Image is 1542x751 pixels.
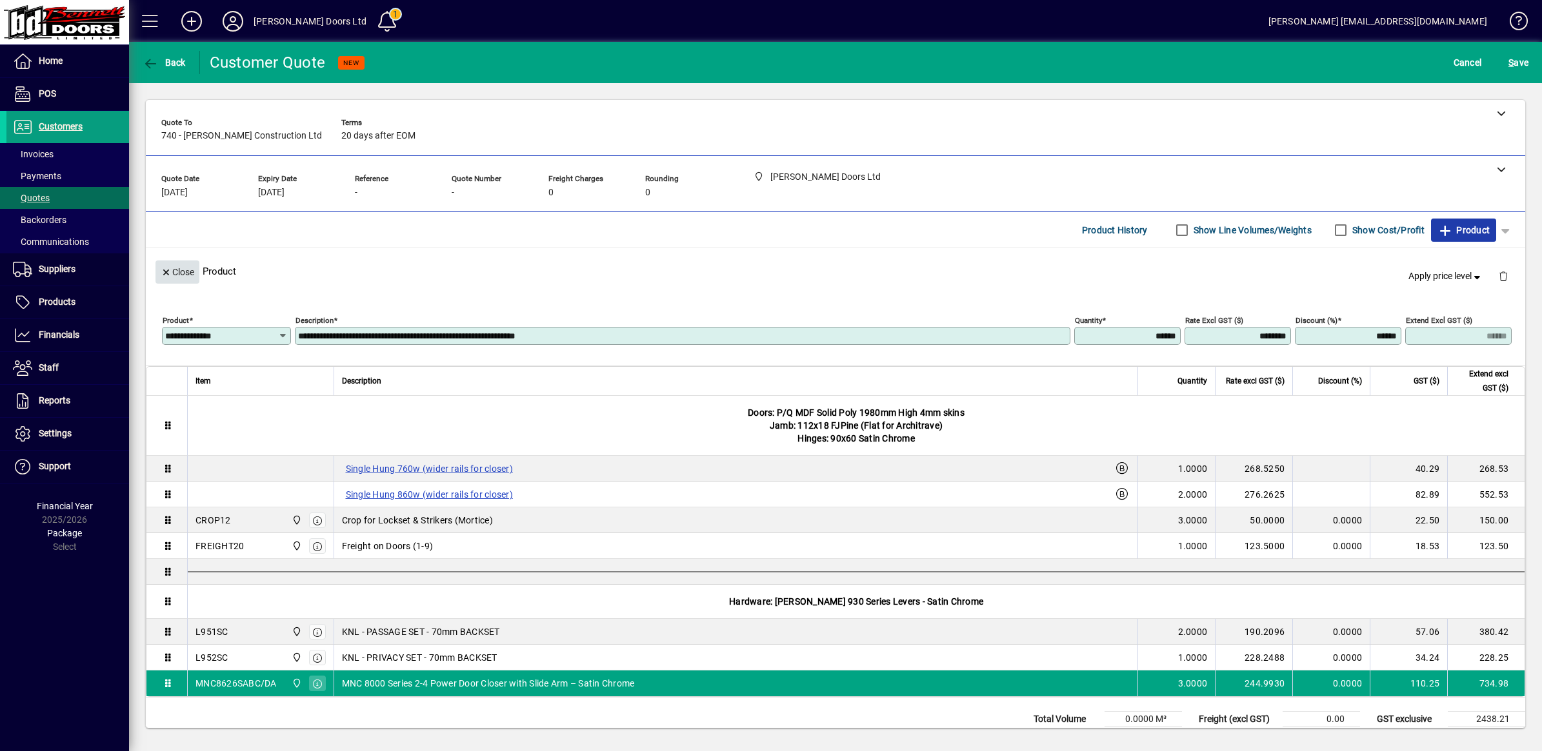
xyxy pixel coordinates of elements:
[39,362,59,373] span: Staff
[39,428,72,438] span: Settings
[195,651,228,664] div: L952SC
[1178,540,1208,552] span: 1.0000
[1191,224,1312,237] label: Show Line Volumes/Weights
[1350,224,1425,237] label: Show Cost/Profit
[161,262,194,283] span: Close
[1450,51,1485,74] button: Cancel
[452,188,454,198] span: -
[1448,712,1525,727] td: 2438.21
[1292,645,1370,670] td: 0.0000
[163,316,189,325] mat-label: Product
[13,237,89,247] span: Communications
[1223,514,1285,527] div: 50.0000
[342,625,500,638] span: KNL - PASSAGE SET - 70mm BACKSET
[343,59,359,67] span: NEW
[1403,265,1488,288] button: Apply price level
[1075,316,1102,325] mat-label: Quantity
[39,395,70,405] span: Reports
[1456,367,1508,395] span: Extend excl GST ($)
[645,188,650,198] span: 0
[1447,456,1525,482] td: 268.53
[39,329,79,340] span: Financials
[1105,727,1182,743] td: 0.0000 Kg
[37,501,93,511] span: Financial Year
[1185,316,1243,325] mat-label: Rate excl GST ($)
[210,52,326,73] div: Customer Quote
[1178,651,1208,664] span: 1.0000
[6,319,129,351] a: Financials
[1508,52,1528,73] span: ave
[1447,533,1525,559] td: 123.50
[39,461,71,471] span: Support
[6,385,129,417] a: Reports
[6,231,129,253] a: Communications
[1370,727,1448,743] td: GST
[13,171,61,181] span: Payments
[1508,57,1514,68] span: S
[1318,374,1362,388] span: Discount (%)
[548,188,554,198] span: 0
[1082,220,1148,240] span: Product History
[1505,51,1532,74] button: Save
[13,149,54,159] span: Invoices
[258,188,285,198] span: [DATE]
[1027,712,1105,727] td: Total Volume
[1370,712,1448,727] td: GST exclusive
[1178,514,1208,527] span: 3.0000
[295,316,334,325] mat-label: Description
[6,286,129,318] a: Products
[13,193,50,203] span: Quotes
[341,131,416,141] span: 20 days after EOM
[1192,727,1283,743] td: Rounding
[47,528,82,538] span: Package
[1292,619,1370,645] td: 0.0000
[1283,712,1360,727] td: 0.00
[1226,374,1285,388] span: Rate excl GST ($)
[1370,645,1447,670] td: 34.24
[1370,670,1447,696] td: 110.25
[1370,456,1447,482] td: 40.29
[1192,712,1283,727] td: Freight (excl GST)
[39,264,75,274] span: Suppliers
[143,57,186,68] span: Back
[1447,482,1525,507] td: 552.53
[1431,219,1496,242] button: Product
[1178,488,1208,501] span: 2.0000
[6,78,129,110] a: POS
[6,418,129,450] a: Settings
[1292,670,1370,696] td: 0.0000
[171,10,212,33] button: Add
[1447,645,1525,670] td: 228.25
[1178,677,1208,690] span: 3.0000
[161,131,322,141] span: 740 - [PERSON_NAME] Construction Ltd
[6,45,129,77] a: Home
[1370,533,1447,559] td: 18.53
[6,165,129,187] a: Payments
[1447,619,1525,645] td: 380.42
[342,540,434,552] span: Freight on Doors (1-9)
[1447,507,1525,533] td: 150.00
[342,487,517,502] label: Single Hung 860w (wider rails for closer)
[1292,507,1370,533] td: 0.0000
[1223,488,1285,501] div: 276.2625
[1223,540,1285,552] div: 123.5000
[195,514,231,527] div: CROP12
[355,188,357,198] span: -
[342,374,381,388] span: Description
[1370,482,1447,507] td: 82.89
[1437,220,1490,240] span: Product
[129,51,200,74] app-page-header-button: Back
[188,585,1525,618] div: Hardware: [PERSON_NAME] 930 Series Levers - Satin Chrome
[195,540,244,552] div: FREIGHT20
[1370,619,1447,645] td: 57.06
[1178,462,1208,475] span: 1.0000
[288,676,303,690] span: Bennett Doors Ltd
[1488,260,1519,291] button: Delete
[6,352,129,384] a: Staff
[1296,316,1337,325] mat-label: Discount (%)
[1488,270,1519,282] app-page-header-button: Delete
[39,88,56,99] span: POS
[146,248,1525,295] div: Product
[155,260,199,284] button: Close
[1177,374,1207,388] span: Quantity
